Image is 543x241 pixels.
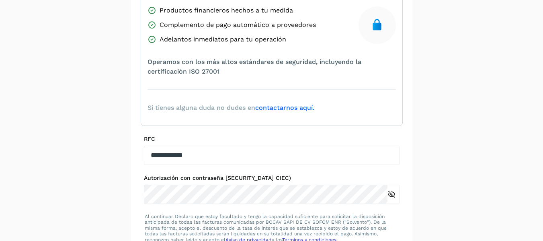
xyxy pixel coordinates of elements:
label: RFC [144,136,400,142]
label: Autorización con contraseña [SECURITY_DATA] CIEC) [144,175,400,181]
span: Productos financieros hechos a tu medida [160,6,293,15]
span: Operamos con los más altos estándares de seguridad, incluyendo la certificación ISO 27001 [148,57,396,76]
span: Si tienes alguna duda no dudes en [148,103,314,113]
span: Adelantos inmediatos para tu operación [160,35,286,44]
a: contactarnos aquí. [255,104,314,111]
span: Complemento de pago automático a proveedores [160,20,316,30]
img: secure [371,19,383,31]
